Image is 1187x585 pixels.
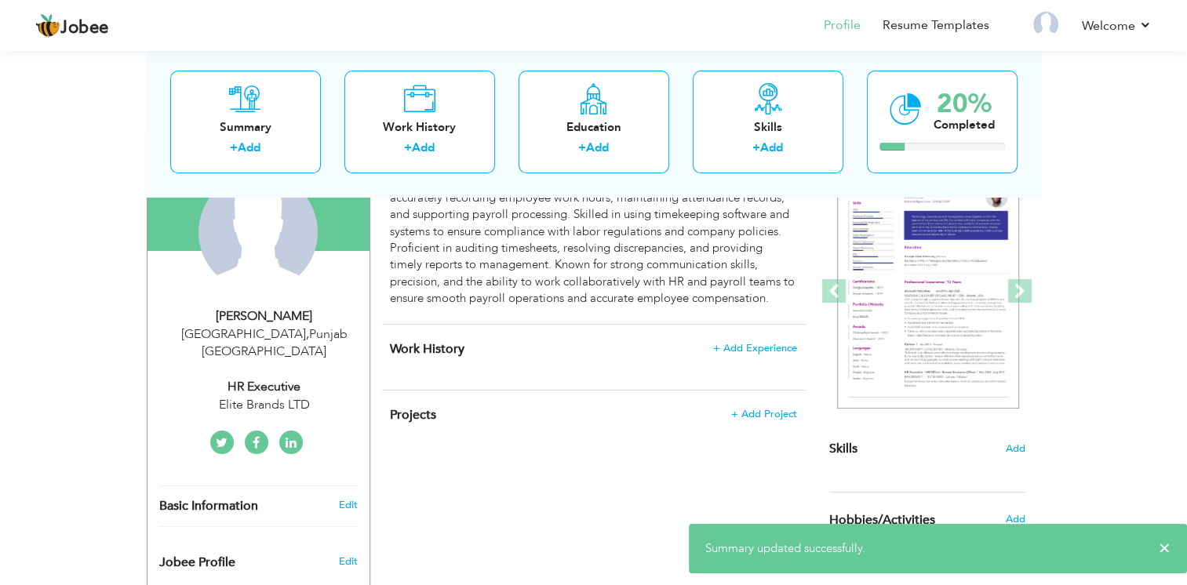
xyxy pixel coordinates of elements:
[159,307,370,325] div: [PERSON_NAME]
[578,140,586,157] label: +
[1006,441,1025,456] span: Add
[705,540,865,556] span: Summary updated successfully.
[760,140,783,156] a: Add
[238,140,260,156] a: Add
[1159,540,1171,556] span: ×
[306,325,309,343] span: ,
[159,325,370,362] div: [GEOGRAPHIC_DATA] Punjab [GEOGRAPHIC_DATA]
[705,119,831,136] div: Skills
[230,140,238,157] label: +
[829,514,935,528] span: Hobbies/Activities
[713,343,797,354] span: + Add Experience
[817,492,1037,547] div: Share some of your professional and personal interests.
[531,119,657,136] div: Education
[752,140,760,157] label: +
[586,140,609,156] a: Add
[159,556,235,570] span: Jobee Profile
[338,554,357,569] span: Edit
[159,378,370,396] div: HR Executive
[338,498,357,512] a: Edit
[731,409,797,420] span: + Add Project
[390,340,464,358] span: Work History
[1082,16,1152,35] a: Welcome
[390,406,436,423] span: Projects
[159,396,370,414] div: Elite Brands LTD
[60,20,109,37] span: Jobee
[934,117,995,133] div: Completed
[829,440,857,457] span: Skills
[412,140,435,156] a: Add
[183,119,308,136] div: Summary
[35,13,60,38] img: jobee.io
[159,500,258,514] span: Basic Information
[390,407,796,423] h4: This helps to highlight the project, tools and skills you have worked on.
[934,91,995,117] div: 20%
[35,13,109,38] a: Jobee
[1005,512,1025,526] span: Add
[147,539,370,578] div: Enhance your career by creating a custom URL for your Jobee public profile.
[883,16,989,35] a: Resume Templates
[357,119,482,136] div: Work History
[198,173,318,292] img: Aamir Saleem
[824,16,861,35] a: Profile
[390,341,796,357] h4: This helps to show the companies you have worked for.
[390,173,796,307] div: Detail-oriented HR Timekeeper with extensive experience in monitoring and accurately recording em...
[1033,12,1058,37] img: Profile Img
[404,140,412,157] label: +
